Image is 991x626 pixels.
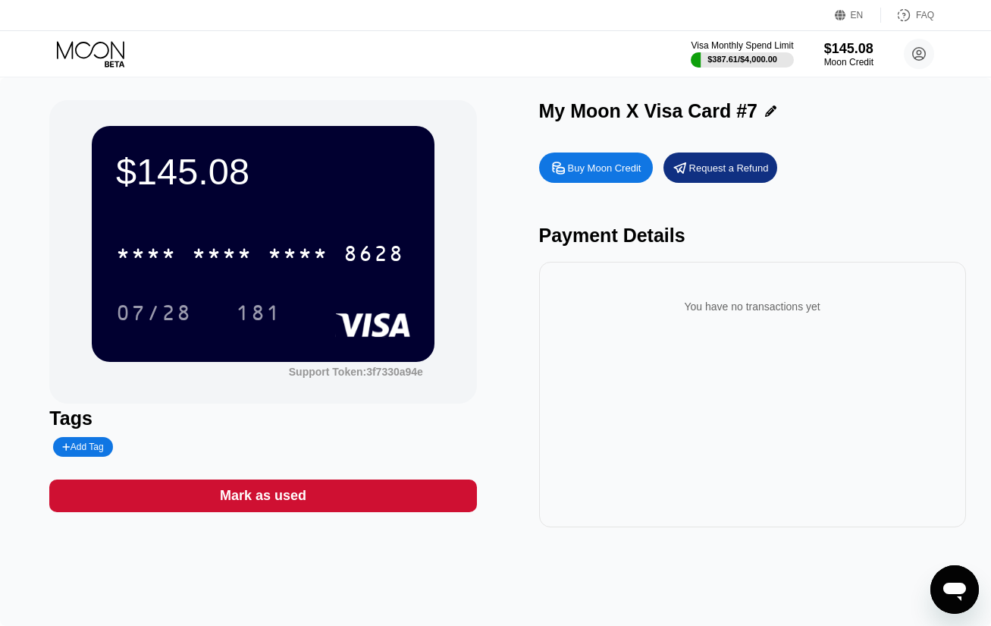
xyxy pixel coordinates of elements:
[53,437,112,457] div: Add Tag
[707,55,777,64] div: $387.61 / $4,000.00
[568,162,641,175] div: Buy Moon Credit
[835,8,881,23] div: EN
[930,565,979,614] iframe: Button to launch messaging window
[551,285,954,328] div: You have no transactions yet
[851,10,864,20] div: EN
[343,244,404,268] div: 8628
[49,480,476,512] div: Mark as used
[116,303,192,327] div: 07/28
[539,225,966,247] div: Payment Details
[689,162,769,175] div: Request a Refund
[289,366,423,378] div: Support Token:3f7330a94e
[289,366,423,378] div: Support Token: 3f7330a94e
[663,153,777,183] div: Request a Refund
[105,294,203,332] div: 07/28
[824,41,873,57] div: $145.08
[49,407,476,429] div: Tags
[691,40,793,51] div: Visa Monthly Spend Limit
[236,303,281,327] div: 181
[62,442,103,452] div: Add Tag
[539,100,758,122] div: My Moon X Visa Card #7
[824,57,873,68] div: Moon Credit
[691,40,793,68] div: Visa Monthly Spend Limit$387.61/$4,000.00
[916,10,934,20] div: FAQ
[116,150,410,193] div: $145.08
[539,153,653,183] div: Buy Moon Credit
[220,487,306,505] div: Mark as used
[824,41,873,68] div: $145.08Moon Credit
[881,8,934,23] div: FAQ
[224,294,293,332] div: 181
